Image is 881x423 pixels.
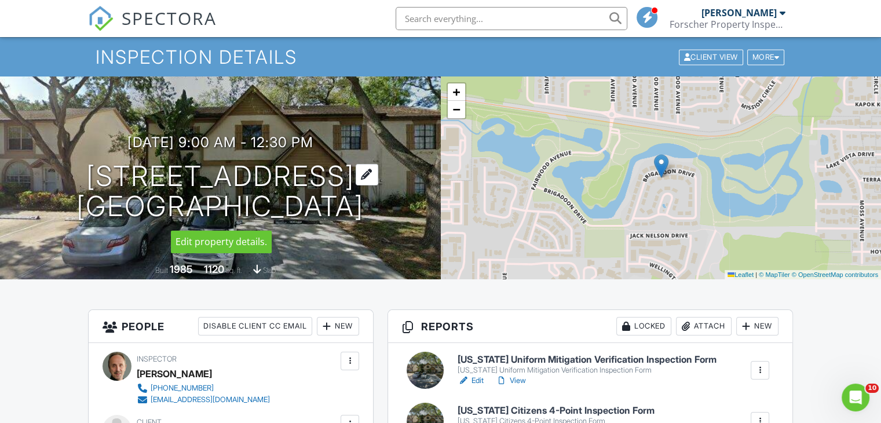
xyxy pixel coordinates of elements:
iframe: Intercom live chat [842,384,869,411]
div: Locked [616,317,671,336]
div: 1985 [170,263,193,275]
a: Client View [678,52,746,61]
span: − [452,102,460,116]
h1: [STREET_ADDRESS] [GEOGRAPHIC_DATA] [76,161,364,223]
a: [US_STATE] Uniform Mitigation Verification Inspection Form [US_STATE] Uniform Mitigation Verifica... [458,355,716,375]
a: SPECTORA [88,16,217,40]
div: [PERSON_NAME] [701,7,777,19]
a: Leaflet [728,271,754,278]
a: Zoom in [448,83,465,101]
h6: [US_STATE] Citizens 4-Point Inspection Form [458,406,654,416]
h3: Reports [388,310,792,343]
div: Attach [676,317,732,336]
span: Inspector [137,355,177,363]
span: | [755,271,757,278]
span: 10 [865,384,879,393]
a: [EMAIL_ADDRESS][DOMAIN_NAME] [137,394,270,406]
div: New [736,317,778,336]
a: © MapTiler [759,271,790,278]
a: © OpenStreetMap contributors [792,271,878,278]
a: [PHONE_NUMBER] [137,382,270,394]
div: 1120 [204,263,224,275]
div: Forscher Property Inspections [670,19,785,30]
img: The Best Home Inspection Software - Spectora [88,6,114,31]
div: New [317,317,359,336]
div: [EMAIL_ADDRESS][DOMAIN_NAME] [151,395,270,404]
div: Client View [679,49,743,65]
input: Search everything... [396,7,627,30]
span: sq. ft. [226,266,242,275]
span: Built [155,266,168,275]
h3: People [89,310,373,343]
h1: Inspection Details [96,47,785,67]
div: [US_STATE] Uniform Mitigation Verification Inspection Form [458,366,716,375]
div: [PERSON_NAME] [137,365,212,382]
span: SPECTORA [122,6,217,30]
div: More [747,49,785,65]
div: [PHONE_NUMBER] [151,384,214,393]
span: slab [263,266,276,275]
span: + [452,85,460,99]
a: Zoom out [448,101,465,118]
div: Disable Client CC Email [198,317,312,336]
h3: [DATE] 9:00 am - 12:30 pm [127,134,313,150]
h6: [US_STATE] Uniform Mitigation Verification Inspection Form [458,355,716,365]
a: View [495,375,525,386]
a: Edit [458,375,484,386]
img: Marker [654,154,668,178]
